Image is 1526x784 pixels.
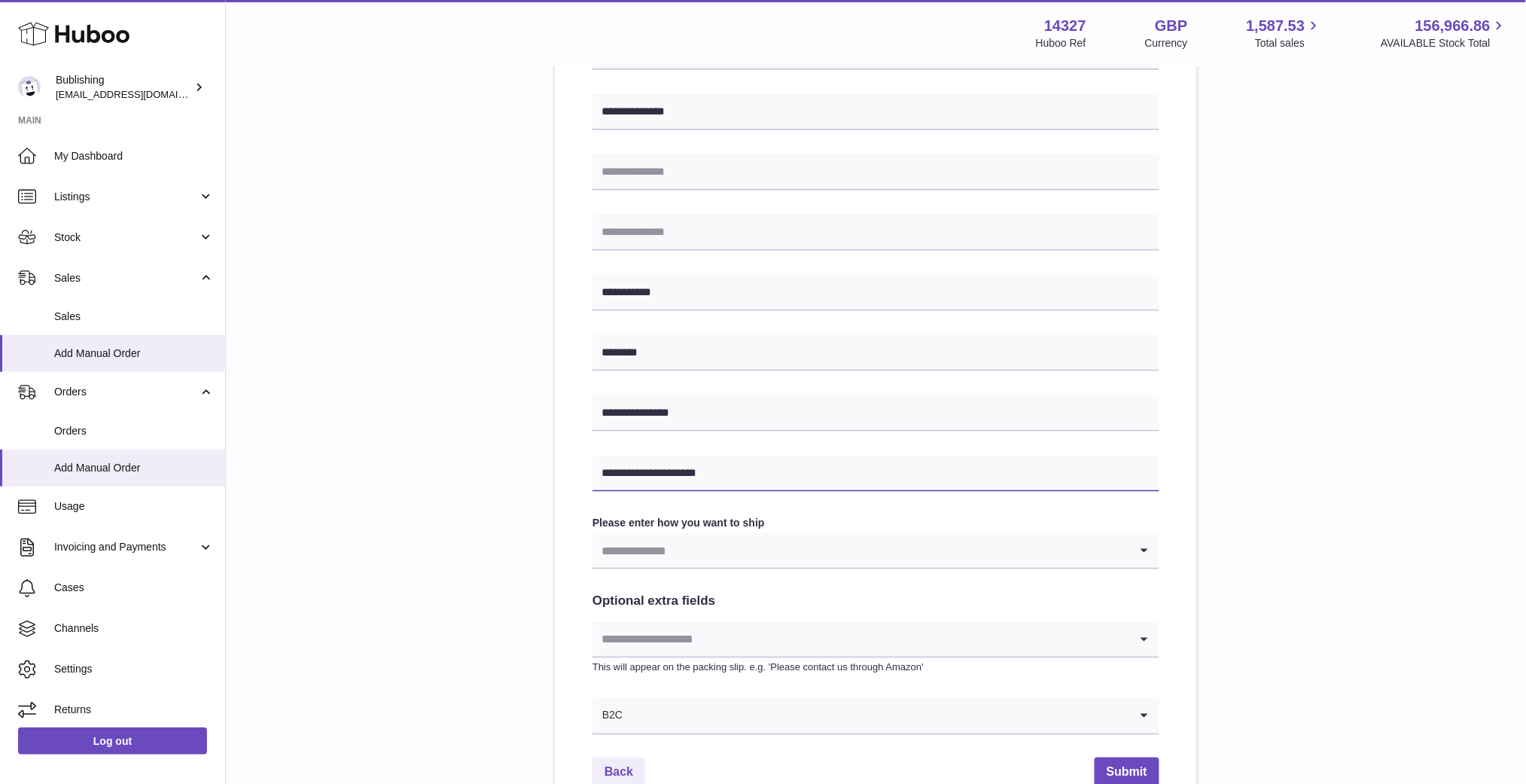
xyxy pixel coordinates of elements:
div: Huboo Ref [1036,36,1086,50]
strong: GBP [1155,16,1187,36]
h2: Optional extra fields [592,593,1159,611]
span: B2C [592,699,623,734]
a: 156,966.86 AVAILABLE Stock Total [1381,16,1508,50]
span: Usage [54,499,214,514]
span: Cases [54,581,214,595]
div: Currency [1145,36,1188,50]
span: My Dashboard [54,149,214,163]
input: Search for option [592,533,1129,568]
div: Search for option [592,533,1159,569]
span: Channels [54,621,214,636]
span: Stock [54,230,198,245]
img: maricar@bublishing.com [18,76,41,99]
span: Total sales [1255,36,1322,50]
span: AVAILABLE Stock Total [1381,36,1508,50]
span: 156,966.86 [1415,16,1491,36]
span: Settings [54,662,214,676]
span: Returns [54,703,214,717]
label: Please enter how you want to ship [592,516,1159,530]
a: 1,587.53 Total sales [1247,16,1323,50]
span: 1,587.53 [1247,16,1305,36]
span: Orders [54,424,214,438]
div: Search for option [592,699,1159,735]
span: Sales [54,271,198,285]
span: Sales [54,310,214,324]
span: Listings [54,190,198,204]
p: This will appear on the packing slip. e.g. 'Please contact us through Amazon' [592,661,1159,675]
span: Add Manual Order [54,461,214,475]
input: Search for option [623,699,1129,734]
span: [EMAIL_ADDRESS][DOMAIN_NAME] [56,88,221,100]
div: Search for option [592,622,1159,658]
div: Bublishing [56,73,191,102]
span: Add Manual Order [54,346,214,361]
strong: 14327 [1044,16,1086,36]
span: Orders [54,385,198,399]
a: Log out [18,728,207,755]
input: Search for option [592,622,1129,657]
span: Invoicing and Payments [54,540,198,554]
